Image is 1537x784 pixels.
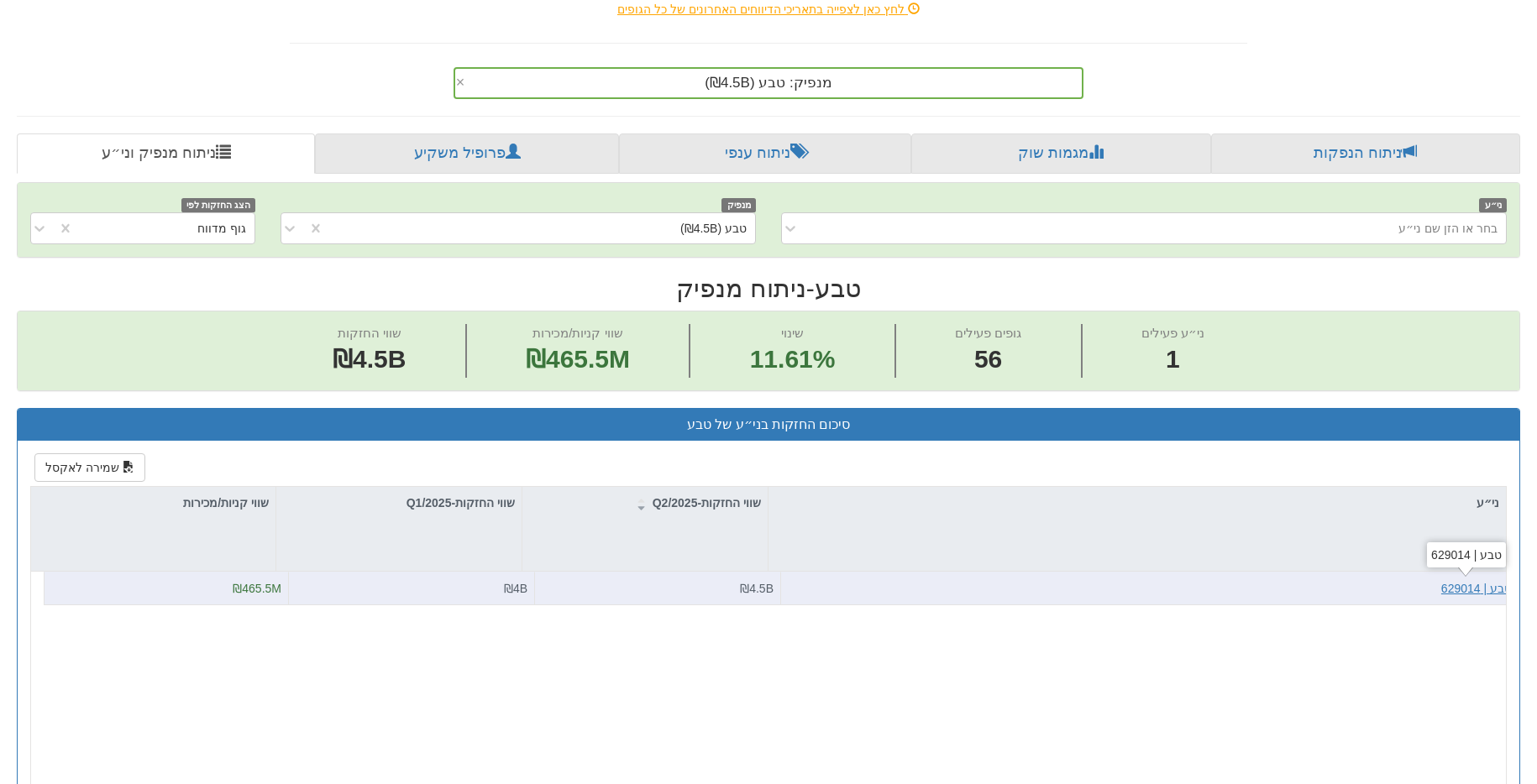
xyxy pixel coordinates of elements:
div: טבע | 629014 [1427,542,1506,567]
a: מגמות שוק [911,133,1210,174]
span: שינוי [781,326,804,340]
span: גופים פעילים [955,326,1021,340]
div: שווי קניות/מכירות [31,487,275,519]
span: Clear value [455,69,469,97]
span: ני״ע [1479,198,1507,212]
div: בחר או הזן שם ני״ע [1398,220,1498,237]
span: ₪4.5B [333,345,406,373]
span: 56 [955,342,1021,378]
div: שווי החזקות-Q2/2025 [522,487,768,519]
h2: טבע - ניתוח מנפיק [17,274,1520,302]
div: טבע (₪4.5B) [680,220,747,237]
span: ₪465.5M [233,582,281,595]
span: מנפיק: ‏טבע ‎(₪4.5B)‎ [705,75,831,91]
span: × [456,75,465,90]
div: גוף מדווח [197,220,246,237]
div: ני״ע [768,487,1506,519]
div: שווי החזקות-Q1/2025 [276,487,522,519]
div: לחץ כאן לצפייה בתאריכי הדיווחים האחרונים של כל הגופים [277,1,1260,18]
a: ניתוח ענפי [619,133,911,174]
span: ₪465.5M [526,345,630,373]
span: ₪4.5B [740,582,774,595]
span: הצג החזקות לפי [181,198,255,212]
a: פרופיל משקיע [315,133,618,174]
a: ניתוח הנפקות [1211,133,1520,174]
span: ני״ע פעילים [1141,326,1204,340]
span: 11.61% [750,342,836,378]
button: טבע | 629014 [1441,580,1512,597]
span: 1 [1141,342,1204,378]
span: ₪4B [504,582,527,595]
h3: סיכום החזקות בני״ע של טבע [30,417,1507,432]
span: מנפיק [721,198,756,212]
button: שמירה לאקסל [34,453,145,482]
a: ניתוח מנפיק וני״ע [17,133,315,174]
span: שווי קניות/מכירות [532,326,622,340]
span: שווי החזקות [338,326,401,340]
